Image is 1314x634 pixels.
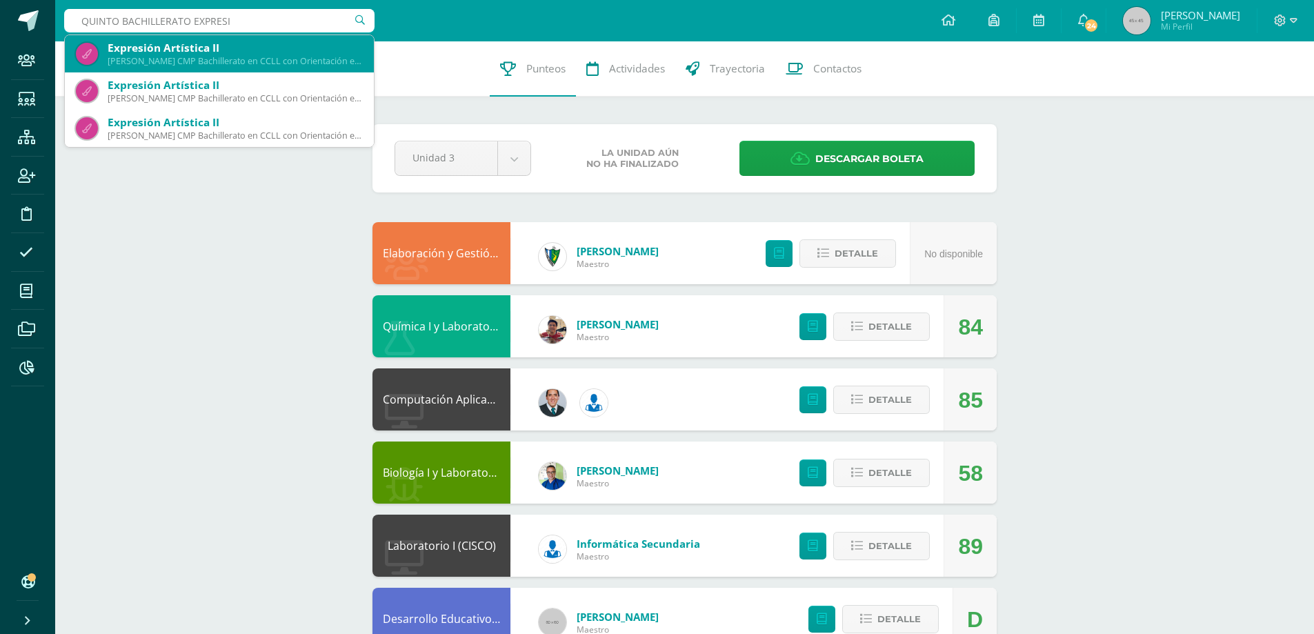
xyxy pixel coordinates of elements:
div: 84 [958,296,983,358]
div: Expresión Artística II [108,115,363,130]
div: Laboratorio I (CISCO) [372,515,510,577]
span: Detalle [868,314,912,339]
div: [PERSON_NAME] CMP Bachillerato en CCLL con Orientación en Computación 'C' [108,130,363,141]
a: [PERSON_NAME] [577,244,659,258]
a: Unidad 3 [395,141,530,175]
div: 89 [958,515,983,577]
a: Punteos [490,41,576,97]
a: Actividades [576,41,675,97]
a: Trayectoria [675,41,775,97]
button: Detalle [842,605,939,633]
img: cb93aa548b99414539690fcffb7d5efd.png [539,316,566,344]
a: [PERSON_NAME] [577,464,659,477]
span: Maestro [577,477,659,489]
img: 2306758994b507d40baaa54be1d4aa7e.png [539,389,566,417]
span: Detalle [835,241,878,266]
span: Maestro [577,331,659,343]
span: La unidad aún no ha finalizado [586,148,679,170]
a: Biología I y Laboratorio [383,465,503,480]
span: Unidad 3 [412,141,480,174]
span: Detalle [877,606,921,632]
div: [PERSON_NAME] CMP Bachillerato en CCLL con Orientación en Computación 'B' [108,92,363,104]
div: Expresión Artística II [108,78,363,92]
div: [PERSON_NAME] CMP Bachillerato en CCLL con Orientación en Computación 'A' [108,55,363,67]
span: Detalle [868,533,912,559]
input: Busca un usuario... [64,9,375,32]
span: Descargar boleta [815,142,924,176]
a: Laboratorio I (CISCO) [388,538,496,553]
span: No disponible [924,248,983,259]
span: Contactos [813,61,862,76]
span: [PERSON_NAME] [1161,8,1240,22]
div: Química I y Laboratorio [372,295,510,357]
button: Detalle [833,532,930,560]
a: Descargar boleta [739,141,975,176]
div: Elaboración y Gestión de Proyectos [372,222,510,284]
button: Detalle [833,313,930,341]
img: 692ded2a22070436d299c26f70cfa591.png [539,462,566,490]
img: 9f174a157161b4ddbe12118a61fed988.png [539,243,566,270]
span: Actividades [609,61,665,76]
a: Contactos [775,41,872,97]
a: Computación Aplicada (Informática) [383,392,570,407]
div: Expresión Artística II [108,41,363,55]
button: Detalle [799,239,896,268]
div: Computación Aplicada (Informática) [372,368,510,430]
a: [PERSON_NAME] [577,317,659,331]
img: 6ed6846fa57649245178fca9fc9a58dd.png [580,389,608,417]
a: Elaboración y Gestión de Proyectos [383,246,568,261]
span: Detalle [868,460,912,486]
a: Desarrollo Educativo y Proyecto de Vida [383,611,591,626]
a: [PERSON_NAME] [577,610,659,624]
span: Maestro [577,551,700,562]
span: Mi Perfil [1161,21,1240,32]
span: Punteos [526,61,566,76]
a: Informática Secundaria [577,537,700,551]
div: 58 [958,442,983,504]
button: Detalle [833,459,930,487]
span: Trayectoria [710,61,765,76]
span: Maestro [577,258,659,270]
div: Biología I y Laboratorio [372,442,510,504]
button: Detalle [833,386,930,414]
div: 85 [958,369,983,431]
img: 6ed6846fa57649245178fca9fc9a58dd.png [539,535,566,563]
span: Detalle [868,387,912,413]
span: 24 [1084,18,1099,33]
a: Química I y Laboratorio [383,319,504,334]
img: 45x45 [1123,7,1151,34]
